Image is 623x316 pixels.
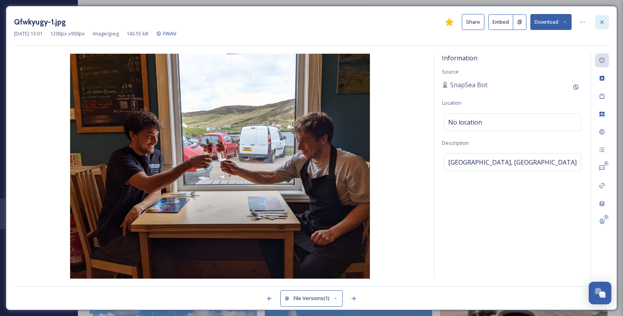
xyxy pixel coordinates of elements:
button: Embed [488,14,513,30]
span: Location [442,99,461,106]
span: 1200 px x 900 px [50,30,85,37]
span: SnapSea Bot [450,80,487,90]
div: 0 [604,161,609,166]
button: File Versions(1) [280,290,343,306]
span: Description [442,139,469,146]
button: Download [530,14,572,30]
span: No location [448,118,482,127]
span: [GEOGRAPHIC_DATA], [GEOGRAPHIC_DATA] [448,158,577,167]
span: [DATE] 13:01 [14,30,42,37]
span: FWAV [163,30,176,37]
span: Source [442,68,459,75]
h3: Qfwkyugy-1.jpg [14,16,66,28]
img: Qfwkyugy-1.jpg [14,54,426,279]
span: Information [442,54,477,62]
button: Share [462,14,484,30]
div: 0 [604,214,609,220]
span: 143.55 kB [127,30,148,37]
span: image/jpeg [93,30,119,37]
button: Open Chat [589,282,611,304]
